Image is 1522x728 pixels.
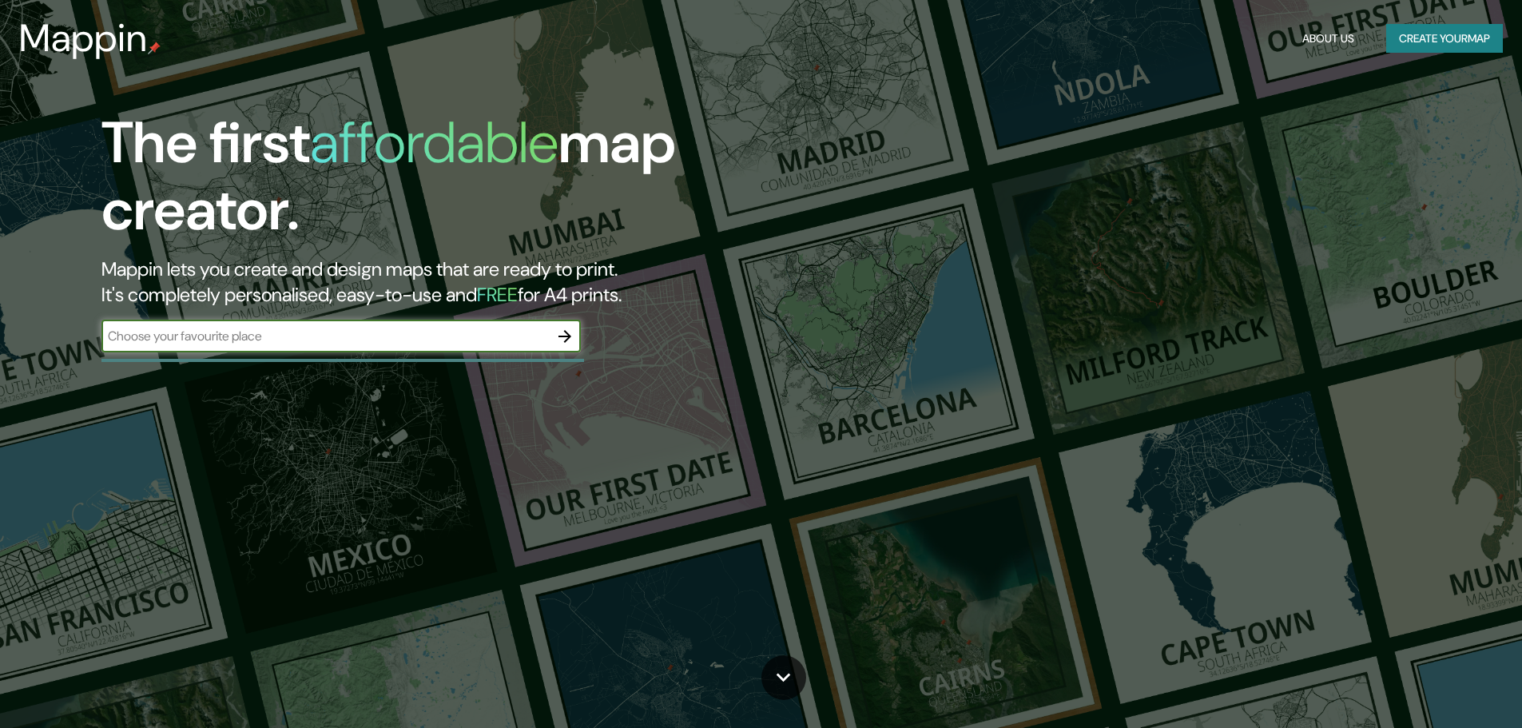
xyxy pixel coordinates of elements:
[148,42,161,54] img: mappin-pin
[101,109,863,257] h1: The first map creator.
[310,105,558,180] h1: affordable
[19,16,148,61] h3: Mappin
[1380,666,1504,710] iframe: Help widget launcher
[477,282,518,307] h5: FREE
[1386,24,1503,54] button: Create yourmap
[101,327,549,345] input: Choose your favourite place
[101,257,863,308] h2: Mappin lets you create and design maps that are ready to print. It's completely personalised, eas...
[1296,24,1361,54] button: About Us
